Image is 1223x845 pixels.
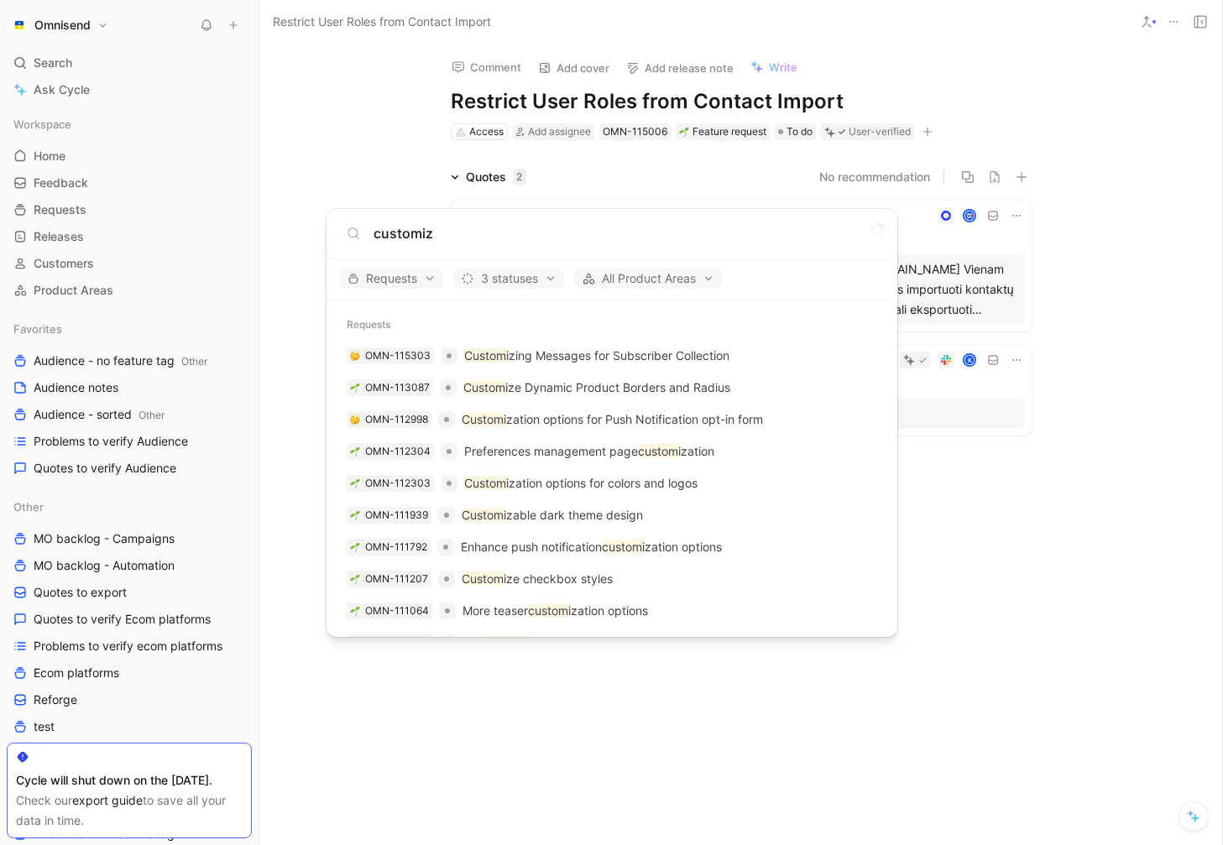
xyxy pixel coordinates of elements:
[463,378,730,398] p: ze Dynamic Product Borders and Radius
[528,603,571,618] mark: customi
[464,348,509,363] mark: Customi
[582,269,714,289] span: All Product Areas
[327,310,897,340] div: Requests
[333,563,891,595] a: 🌱OMN-111207Customize checkbox styles
[365,347,431,364] div: OMN-115303
[350,446,360,456] img: 🌱
[462,571,506,586] mark: Customi
[333,436,891,467] a: 🌱OMN-112304Preferences management pagecustomization
[350,542,360,552] img: 🌱
[333,595,891,627] a: 🌱OMN-111064More teasercustomization options
[333,627,891,659] a: 🌱OMN-110909Addcustomizable prefix to coupon codes
[462,508,506,522] mark: Customi
[333,340,891,372] a: 🤔OMN-115303Customizing Messages for Subscriber Collection
[350,383,360,393] img: 🌱
[350,351,360,361] img: 🤔
[602,540,645,554] mark: customi
[365,507,428,524] div: OMN-111939
[461,537,722,557] p: Enhance push notification zation options
[486,635,529,649] mark: customi
[453,269,564,289] button: 3 statuses
[365,379,430,396] div: OMN-113087
[348,269,436,289] span: Requests
[464,346,729,366] p: zing Messages for Subscriber Collection
[638,444,681,458] mark: customi
[374,223,877,243] input: Type a command or search anything
[464,441,714,462] p: Preferences management page zation
[463,601,648,621] p: More teaser zation options
[333,372,891,404] a: 🌱OMN-113087Customize Dynamic Product Borders and Radius
[464,473,698,493] p: zation options for colors and logos
[365,539,427,556] div: OMN-111792
[365,443,431,460] div: OMN-112304
[365,411,428,428] div: OMN-112998
[365,634,430,651] div: OMN-110909
[463,380,508,394] mark: Customi
[350,606,360,616] img: 🌱
[350,510,360,520] img: 🌱
[340,269,443,289] button: Requests
[462,569,613,589] p: ze checkbox styles
[333,467,891,499] a: 🌱OMN-112303Customization options for colors and logos
[333,499,891,531] a: 🌱OMN-111939Customizable dark theme design
[462,505,643,525] p: zable dark theme design
[464,476,509,490] mark: Customi
[462,412,506,426] mark: Customi
[365,571,428,587] div: OMN-111207
[350,478,360,488] img: 🌱
[350,574,360,584] img: 🌱
[365,475,431,492] div: OMN-112303
[350,415,360,425] img: 🤔
[365,602,429,619] div: OMN-111064
[462,409,763,430] p: zation options for Push Notification opt-in form
[463,633,690,653] p: Add zable prefix to coupon codes
[333,404,891,436] a: 🤔OMN-112998Customization options for Push Notification opt-in form
[574,269,722,289] button: All Product Areas
[461,269,557,289] span: 3 statuses
[333,531,891,563] a: 🌱OMN-111792Enhance push notificationcustomization options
